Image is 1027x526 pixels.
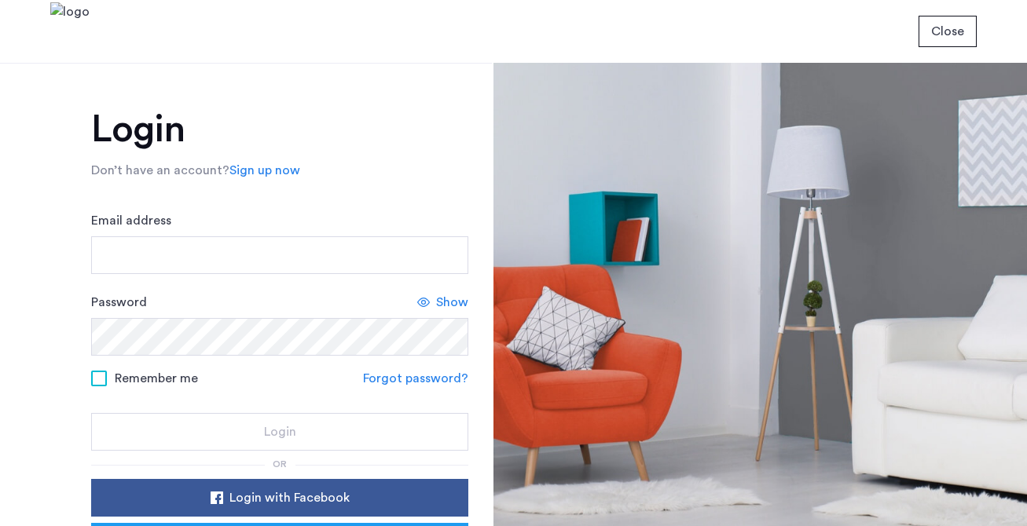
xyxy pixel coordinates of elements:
span: Show [436,293,468,312]
span: Login with Facebook [229,488,350,507]
button: button [91,479,468,517]
img: logo [50,2,90,61]
button: button [91,413,468,451]
button: button [919,16,977,47]
span: Don’t have an account? [91,164,229,177]
span: Login [264,422,296,441]
a: Forgot password? [363,369,468,388]
span: Remember me [115,369,198,388]
label: Email address [91,211,171,230]
h1: Login [91,111,468,148]
span: or [273,459,287,469]
a: Sign up now [229,161,300,180]
span: Close [931,22,964,41]
label: Password [91,293,147,312]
